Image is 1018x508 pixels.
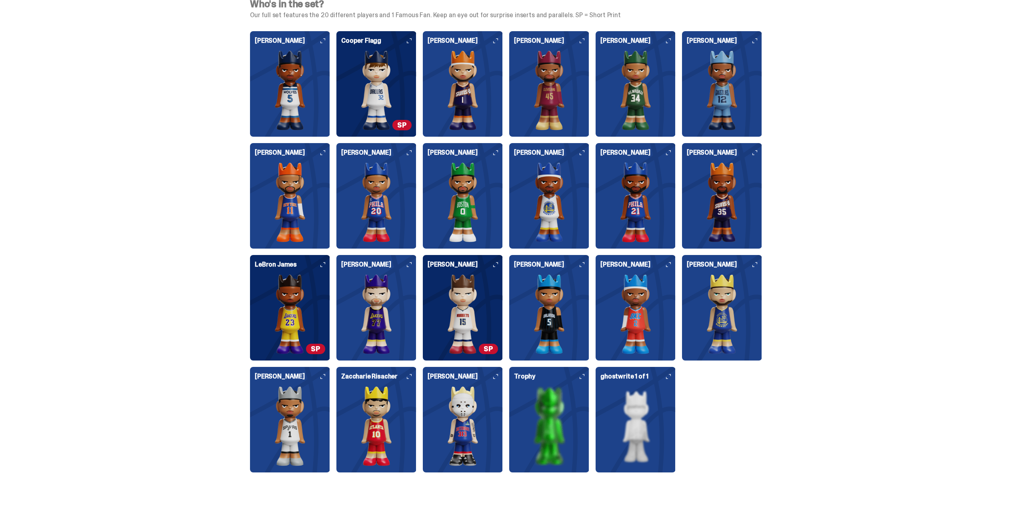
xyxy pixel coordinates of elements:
h6: [PERSON_NAME] [341,149,412,162]
img: card image [600,162,671,242]
img: card image [687,50,757,130]
h6: [PERSON_NAME] [428,261,498,274]
h6: [PERSON_NAME] [687,38,757,50]
img: card image [514,50,584,130]
span: SP [306,344,325,354]
img: card image [600,274,671,354]
h6: [PERSON_NAME] [255,373,325,386]
h6: [PERSON_NAME] [600,149,671,162]
h6: LeBron James [255,261,325,274]
h6: Trophy [514,373,584,386]
h6: [PERSON_NAME] [255,149,325,162]
h6: [PERSON_NAME] [428,38,498,50]
img: card image [428,162,498,242]
img: card image [514,274,584,354]
img: card image [428,386,498,466]
img: card image [514,162,584,242]
h6: [PERSON_NAME] [514,149,584,162]
h6: Cooper Flagg [341,38,412,50]
h6: [PERSON_NAME] [428,149,498,162]
h6: Zaccharie Risacher [341,373,412,386]
img: card image [341,386,412,466]
img: card image [687,162,757,242]
p: Our full set features the 20 different players and 1 Famous Fan. Keep an eye out for surprise ins... [250,12,762,18]
img: card image [255,50,325,130]
h6: [PERSON_NAME] [687,149,757,162]
img: card image [255,274,325,354]
img: card image [514,386,584,466]
h6: [PERSON_NAME] [428,373,498,386]
h6: ghostwrite 1 of 1 [600,373,671,386]
img: card image [600,386,671,466]
h6: [PERSON_NAME] [600,38,671,50]
h6: [PERSON_NAME] [514,261,584,274]
h6: [PERSON_NAME] [255,38,325,50]
img: card image [600,50,671,130]
img: card image [341,162,412,242]
h6: [PERSON_NAME] [514,38,584,50]
span: SP [479,344,498,354]
h6: [PERSON_NAME] [600,261,671,274]
h6: [PERSON_NAME] [687,261,757,274]
img: card image [341,50,412,130]
h6: [PERSON_NAME] [341,261,412,274]
img: card image [255,386,325,466]
span: SP [392,120,412,130]
img: card image [428,274,498,354]
img: card image [687,274,757,354]
img: card image [428,50,498,130]
img: card image [255,162,325,242]
img: card image [341,274,412,354]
